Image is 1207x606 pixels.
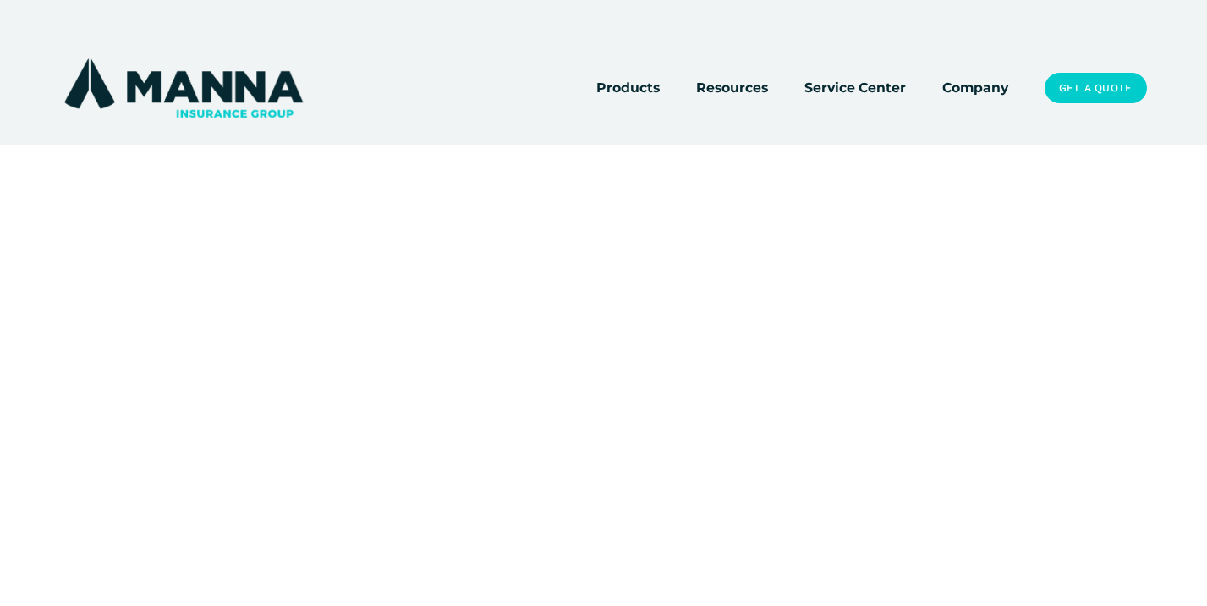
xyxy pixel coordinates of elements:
span: Resources [696,77,768,98]
a: Get a Quote [1045,73,1147,103]
span: Products [596,77,660,98]
a: Company [942,76,1008,100]
a: folder dropdown [696,76,768,100]
img: Manna Insurance Group [60,55,306,121]
a: Service Center [804,76,906,100]
a: folder dropdown [596,76,660,100]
